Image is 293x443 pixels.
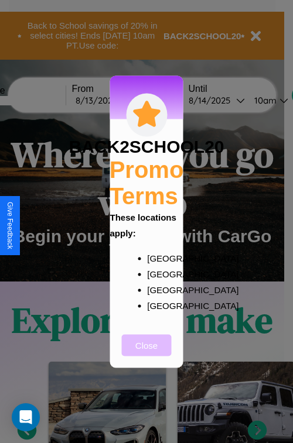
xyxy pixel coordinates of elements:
[147,297,169,313] p: [GEOGRAPHIC_DATA]
[110,212,176,238] b: These locations apply:
[6,202,14,249] div: Give Feedback
[147,281,169,297] p: [GEOGRAPHIC_DATA]
[69,136,224,156] h3: BACK2SCHOOL20
[147,266,169,281] p: [GEOGRAPHIC_DATA]
[110,156,184,209] h2: Promo Terms
[122,334,172,356] button: Close
[147,250,169,266] p: [GEOGRAPHIC_DATA]
[12,403,40,431] div: Open Intercom Messenger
